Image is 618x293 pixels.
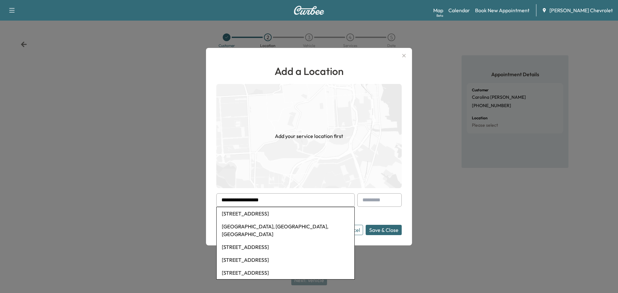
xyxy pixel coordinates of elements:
[217,241,354,253] li: [STREET_ADDRESS]
[294,6,324,15] img: Curbee Logo
[549,6,613,14] span: [PERSON_NAME] Chevrolet
[275,132,343,140] h1: Add your service location first
[448,6,470,14] a: Calendar
[475,6,529,14] a: Book New Appointment
[217,253,354,266] li: [STREET_ADDRESS]
[216,63,402,79] h1: Add a Location
[216,84,402,188] img: empty-map-CL6vilOE.png
[436,13,443,18] div: Beta
[433,6,443,14] a: MapBeta
[366,225,402,235] button: Save & Close
[217,266,354,279] li: [STREET_ADDRESS]
[217,207,354,220] li: [STREET_ADDRESS]
[217,220,354,241] li: [GEOGRAPHIC_DATA], [GEOGRAPHIC_DATA], [GEOGRAPHIC_DATA]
